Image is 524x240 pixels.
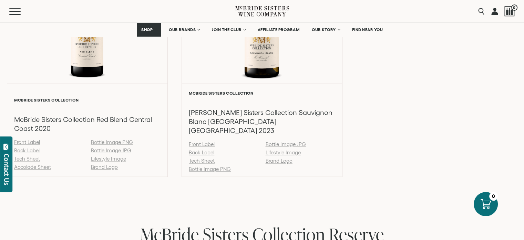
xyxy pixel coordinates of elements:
[14,156,40,162] a: Tech Sheet
[164,23,204,37] a: OUR BRANDS
[189,158,215,164] a: Tech Sheet
[212,27,242,32] span: JOIN THE CLUB
[348,23,388,37] a: FIND NEAR YOU
[141,27,153,32] span: SHOP
[137,23,161,37] a: SHOP
[169,27,196,32] span: OUR BRANDS
[511,4,517,11] span: 0
[14,147,40,153] a: Back Label
[9,8,34,15] button: Mobile Menu Trigger
[489,192,498,201] div: 0
[14,115,161,133] h3: McBride Sisters Collection Red Blend Central Coast 2020
[91,164,118,170] a: Brand Logo
[189,91,335,95] h6: McBride Sisters Collection
[14,98,161,102] h6: McBride Sisters Collection
[266,150,301,155] a: Lifestyle Image
[352,27,383,32] span: FIND NEAR YOU
[253,23,304,37] a: AFFILIATE PROGRAM
[189,166,231,172] a: Bottle Image PNG
[91,156,126,162] a: Lifestyle Image
[91,147,131,153] a: Bottle Image JPG
[207,23,250,37] a: JOIN THE CLUB
[307,23,344,37] a: OUR STORY
[14,139,40,145] a: Front Label
[189,150,214,155] a: Back Label
[258,27,300,32] span: AFFILIATE PROGRAM
[189,108,335,135] h3: [PERSON_NAME] Sisters Collection Sauvignon Blanc [GEOGRAPHIC_DATA] [GEOGRAPHIC_DATA] 2023
[312,27,336,32] span: OUR STORY
[91,139,133,145] a: Bottle Image PNG
[14,164,51,170] a: Accolade Sheet
[3,154,10,185] div: Contact Us
[266,158,292,164] a: Brand Logo
[189,141,215,147] a: Front Label
[266,141,306,147] a: Bottle Image JPG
